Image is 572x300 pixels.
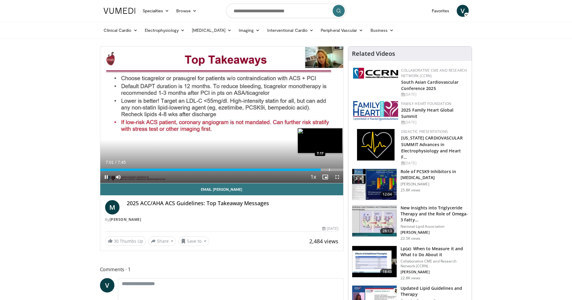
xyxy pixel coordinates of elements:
a: Electrophysiology [141,24,188,36]
a: South Asian Cardiovascular Conference 2025 [401,79,459,91]
a: 18:43 Lp(a): When to Measure it and What to Do About it Collaborative CME and Research Network (C... [352,246,468,280]
a: Imaging [235,24,264,36]
a: [MEDICAL_DATA] [188,24,235,36]
h4: 2025 ACC/AHA ACS Guidelines: Top Takeaway Messages [127,200,339,207]
h3: Lp(a): When to Measure it and What to Do About it [401,246,468,258]
a: Interventional Cardio [264,24,317,36]
input: Search topics, interventions [226,4,346,18]
a: Collaborative CME and Research Network (CCRN) [401,68,467,78]
a: Email [PERSON_NAME] [100,183,344,195]
button: Playback Rate [307,171,319,183]
h3: Role of PCSK9 Inhibitors in [MEDICAL_DATA] [401,169,468,181]
button: Mute [112,171,124,183]
p: 25.8K views [401,188,420,193]
p: [PERSON_NAME] [401,230,468,235]
a: Peripheral Vascular [317,24,367,36]
a: Specialties [139,5,173,17]
span: / [115,160,117,165]
p: 23.5K views [401,236,420,241]
a: V [457,5,469,17]
p: [PERSON_NAME] [401,270,468,274]
img: 1860aa7a-ba06-47e3-81a4-3dc728c2b4cf.png.150x105_q85_autocrop_double_scale_upscale_version-0.2.png [357,129,395,160]
video-js: Video Player [100,46,344,183]
button: Enable picture-in-picture mode [319,171,331,183]
div: Didactic Presentations [401,129,467,134]
span: Comments 1 [100,265,344,273]
p: 22.8K views [401,276,420,280]
img: image.jpeg [298,128,343,153]
span: 7:01 [106,160,114,165]
img: VuMedi Logo [104,8,135,14]
a: Business [367,24,398,36]
div: By [105,217,339,222]
div: Progress Bar [100,169,344,171]
img: 45ea033d-f728-4586-a1ce-38957b05c09e.150x105_q85_crop-smart_upscale.jpg [352,205,397,236]
a: 28:13 New Insights into Triglyceride Therapy and the Role of Omega-3 Fatty… National Lipid Associ... [352,205,468,241]
span: 7:45 [118,160,126,165]
div: [DATE] [322,226,338,231]
a: V [100,278,114,292]
p: [PERSON_NAME] [401,182,468,187]
span: 18:43 [380,269,395,275]
a: Browse [173,5,200,17]
p: Collaborative CME and Research Network (CCRN) [401,259,468,268]
button: Pause [100,171,112,183]
span: 30 [114,238,119,244]
button: Save to [178,236,209,246]
a: M [105,200,120,214]
button: Share [148,236,176,246]
span: 12:04 [380,191,395,197]
span: 2,484 views [309,238,338,245]
a: Family Heart Foundation [401,101,451,106]
span: 28:13 [380,228,395,234]
h3: New Insights into Triglyceride Therapy and the Role of Omega-3 Fatty… [401,205,468,223]
img: 7a20132b-96bf-405a-bedd-783937203c38.150x105_q85_crop-smart_upscale.jpg [352,246,397,277]
img: 3346fd73-c5f9-4d1f-bb16-7b1903aae427.150x105_q85_crop-smart_upscale.jpg [352,169,397,200]
a: [US_STATE] CARDIOVASCULAR SUMMIT Advances in Electrophysiology and Heart F… [401,135,463,160]
img: 96363db5-6b1b-407f-974b-715268b29f70.jpeg.150x105_q85_autocrop_double_scale_upscale_version-0.2.jpg [353,101,398,121]
a: Favorites [428,5,453,17]
div: [DATE] [401,92,467,97]
button: Fullscreen [331,171,343,183]
div: [DATE] [401,160,467,166]
h3: Updated Lipid Guidelines and Therapy [401,285,468,297]
div: [DATE] [401,120,467,125]
a: 30 Thumbs Up [105,236,146,246]
img: a04ee3ba-8487-4636-b0fb-5e8d268f3737.png.150x105_q85_autocrop_double_scale_upscale_version-0.2.png [353,68,398,79]
p: National Lipid Association [401,224,468,229]
h4: Related Videos [352,50,395,57]
a: Clinical Cardio [100,24,141,36]
a: 12:04 Role of PCSK9 Inhibitors in [MEDICAL_DATA] [PERSON_NAME] 25.8K views [352,169,468,200]
a: [PERSON_NAME] [110,217,141,222]
a: 2025 Family Heart Global Summit [401,107,453,119]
